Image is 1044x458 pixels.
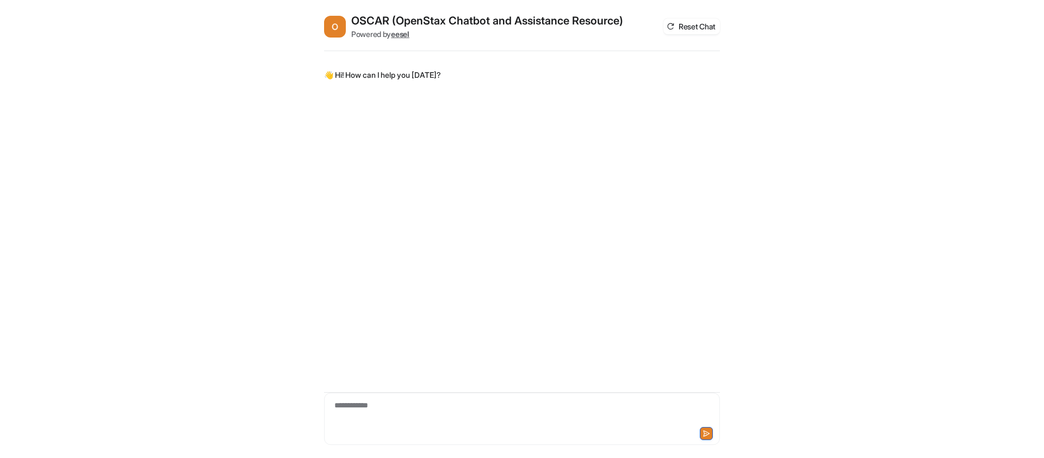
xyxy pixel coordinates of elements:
[324,16,346,38] span: O
[351,13,623,28] h2: OSCAR (OpenStax Chatbot and Assistance Resource)
[351,28,623,40] div: Powered by
[391,29,409,39] b: eesel
[663,18,720,34] button: Reset Chat
[324,69,441,82] p: 👋 Hi! How can I help you [DATE]?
